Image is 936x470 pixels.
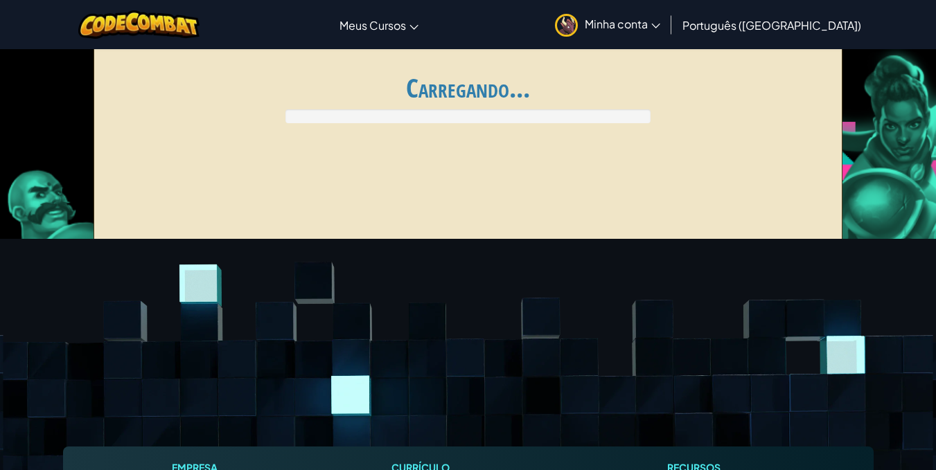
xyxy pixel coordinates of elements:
font: Português ([GEOGRAPHIC_DATA]) [682,18,861,33]
font: Meus Cursos [339,18,406,33]
a: Meus Cursos [333,6,425,44]
img: avatar [555,14,578,37]
img: Logotipo do CodeCombat [78,10,200,39]
a: Português ([GEOGRAPHIC_DATA]) [675,6,868,44]
font: Minha conta [585,17,648,31]
font: Carregando... [406,69,530,106]
a: Minha conta [548,3,667,46]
